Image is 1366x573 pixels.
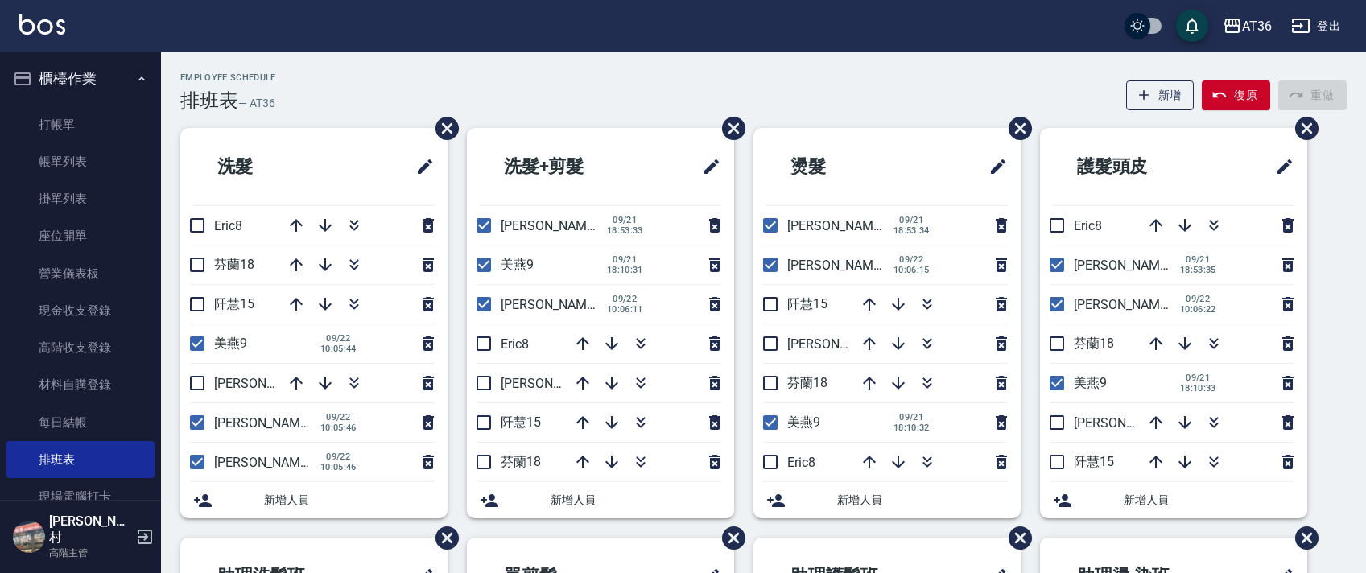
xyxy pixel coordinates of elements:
[607,294,643,304] span: 09/22
[787,258,891,273] span: [PERSON_NAME]6
[423,105,461,152] span: 刪除班表
[787,455,815,470] span: Eric8
[607,254,643,265] span: 09/21
[607,225,643,236] span: 18:53:33
[6,58,155,100] button: 櫃檯作業
[1074,336,1114,351] span: 芬蘭18
[997,105,1034,152] span: 刪除班表
[238,95,275,112] h6: — AT36
[1074,297,1178,312] span: [PERSON_NAME]6
[837,492,1008,509] span: 新增人員
[1176,10,1208,42] button: save
[501,414,541,430] span: 阡慧15
[1283,514,1321,562] span: 刪除班表
[607,265,643,275] span: 18:10:31
[6,441,155,478] a: 排班表
[787,414,820,430] span: 美燕9
[320,412,357,423] span: 09/22
[501,454,541,469] span: 芬蘭18
[180,482,448,518] div: 新增人員
[264,492,435,509] span: 新增人員
[692,147,721,186] span: 修改班表的標題
[214,257,254,272] span: 芬蘭18
[501,297,605,312] span: [PERSON_NAME]6
[6,366,155,403] a: 材料自購登錄
[13,521,45,553] img: Person
[893,254,930,265] span: 09/22
[1180,304,1216,315] span: 10:06:22
[6,180,155,217] a: 掛單列表
[1074,454,1114,469] span: 阡慧15
[214,376,325,391] span: [PERSON_NAME]11
[501,336,529,352] span: Eric8
[19,14,65,35] img: Logo
[1242,16,1272,36] div: AT36
[979,147,1008,186] span: 修改班表的標題
[501,218,612,233] span: [PERSON_NAME]16
[1124,492,1294,509] span: 新增人員
[214,415,318,431] span: [PERSON_NAME]6
[1283,105,1321,152] span: 刪除班表
[753,482,1021,518] div: 新增人員
[1265,147,1294,186] span: 修改班表的標題
[180,89,238,112] h3: 排班表
[320,344,357,354] span: 10:05:44
[893,423,930,433] span: 18:10:32
[6,255,155,292] a: 營業儀表板
[214,296,254,311] span: 阡慧15
[1040,482,1307,518] div: 新增人員
[501,376,612,391] span: [PERSON_NAME]11
[6,217,155,254] a: 座位開單
[551,492,721,509] span: 新增人員
[6,143,155,180] a: 帳單列表
[1074,415,1185,431] span: [PERSON_NAME]11
[6,292,155,329] a: 現金收支登錄
[1180,373,1216,383] span: 09/21
[787,296,827,311] span: 阡慧15
[607,215,643,225] span: 09/21
[1074,375,1107,390] span: 美燕9
[6,106,155,143] a: 打帳單
[320,423,357,433] span: 10:05:46
[1074,218,1102,233] span: Eric8
[406,147,435,186] span: 修改班表的標題
[423,514,461,562] span: 刪除班表
[1180,254,1216,265] span: 09/21
[997,514,1034,562] span: 刪除班表
[893,412,930,423] span: 09/21
[893,265,930,275] span: 10:06:15
[214,455,325,470] span: [PERSON_NAME]16
[1285,11,1347,41] button: 登出
[320,462,357,472] span: 10:05:46
[766,138,914,196] h2: 燙髮
[180,72,276,83] h2: Employee Schedule
[1216,10,1278,43] button: AT36
[787,218,898,233] span: [PERSON_NAME]16
[1180,294,1216,304] span: 09/22
[1202,80,1270,110] button: 復原
[710,105,748,152] span: 刪除班表
[320,333,357,344] span: 09/22
[6,478,155,515] a: 現場電腦打卡
[1074,258,1185,273] span: [PERSON_NAME]16
[1180,383,1216,394] span: 18:10:33
[1126,80,1195,110] button: 新增
[480,138,650,196] h2: 洗髮+剪髮
[607,304,643,315] span: 10:06:11
[6,329,155,366] a: 高階收支登錄
[787,375,827,390] span: 芬蘭18
[193,138,341,196] h2: 洗髮
[1180,265,1216,275] span: 18:53:35
[49,546,131,560] p: 高階主管
[893,215,930,225] span: 09/21
[893,225,930,236] span: 18:53:34
[6,404,155,441] a: 每日結帳
[320,451,357,462] span: 09/22
[49,513,131,546] h5: [PERSON_NAME]村
[214,336,247,351] span: 美燕9
[1053,138,1219,196] h2: 護髮頭皮
[710,514,748,562] span: 刪除班表
[214,218,242,233] span: Eric8
[787,336,898,352] span: [PERSON_NAME]11
[501,257,534,272] span: 美燕9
